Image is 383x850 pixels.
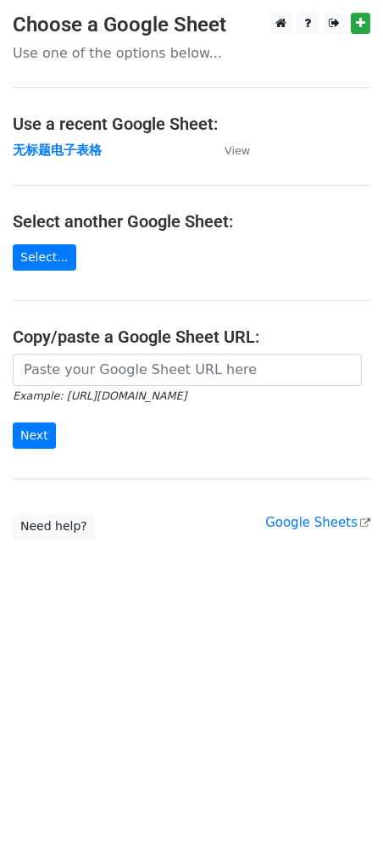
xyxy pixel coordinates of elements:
[208,143,250,158] a: View
[13,13,370,37] h3: Choose a Google Sheet
[13,327,370,347] h4: Copy/paste a Google Sheet URL:
[13,44,370,62] p: Use one of the options below...
[13,114,370,134] h4: Use a recent Google Sheet:
[13,354,362,386] input: Paste your Google Sheet URL here
[13,422,56,449] input: Next
[265,515,370,530] a: Google Sheets
[13,389,186,402] small: Example: [URL][DOMAIN_NAME]
[13,211,370,232] h4: Select another Google Sheet:
[13,513,95,540] a: Need help?
[13,143,102,158] a: 无标题电子表格
[13,244,76,271] a: Select...
[225,144,250,157] small: View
